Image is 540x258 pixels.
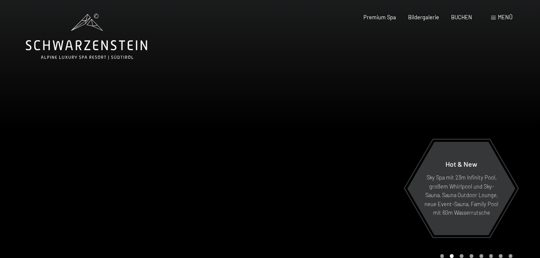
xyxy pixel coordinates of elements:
p: Sky Spa mit 23m Infinity Pool, großem Whirlpool und Sky-Sauna, Sauna Outdoor Lounge, neue Event-S... [424,173,499,217]
div: Carousel Page 4 [470,254,473,258]
a: BUCHEN [451,14,472,21]
div: Carousel Page 5 [479,254,483,258]
div: Carousel Page 6 [489,254,493,258]
div: Carousel Page 2 (Current Slide) [450,254,454,258]
span: Hot & New [445,160,477,168]
div: Carousel Page 7 [499,254,503,258]
div: Carousel Pagination [437,254,513,258]
div: Carousel Page 3 [460,254,464,258]
a: Hot & New Sky Spa mit 23m Infinity Pool, großem Whirlpool und Sky-Sauna, Sauna Outdoor Lounge, ne... [407,141,516,236]
a: Premium Spa [363,14,396,21]
div: Carousel Page 8 [509,254,513,258]
span: Menü [498,14,513,21]
div: Carousel Page 1 [440,254,444,258]
a: Bildergalerie [408,14,439,21]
